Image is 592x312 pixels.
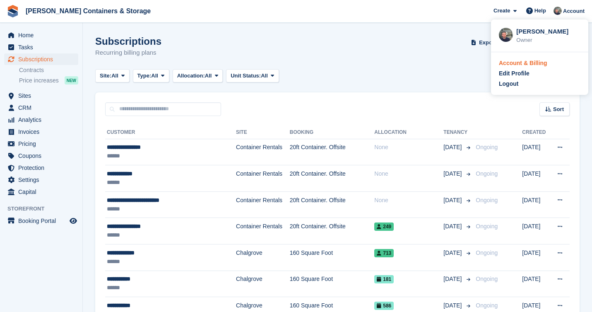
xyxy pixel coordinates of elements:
[499,80,580,88] a: Logout
[226,69,279,83] button: Unit Status: All
[290,218,375,244] td: 20ft Container. Offsite
[290,244,375,271] td: 160 Square Foot
[18,174,68,186] span: Settings
[443,126,472,139] th: Tenancy
[18,186,68,198] span: Capital
[151,72,158,80] span: All
[476,144,498,150] span: Ongoing
[65,76,78,85] div: NEW
[374,249,394,257] span: 713
[476,276,498,282] span: Ongoing
[479,39,496,47] span: Export
[443,169,463,178] span: [DATE]
[499,69,529,78] div: Edit Profile
[18,29,68,41] span: Home
[290,271,375,297] td: 160 Square Foot
[236,271,290,297] td: Chalgrove
[4,126,78,138] a: menu
[4,41,78,53] a: menu
[137,72,152,80] span: Type:
[111,72,118,80] span: All
[443,196,463,205] span: [DATE]
[553,7,562,15] img: Adam Greenhalgh
[290,165,375,192] td: 20ft Container. Offsite
[374,143,443,152] div: None
[19,66,78,74] a: Contracts
[4,174,78,186] a: menu
[522,218,549,244] td: [DATE]
[443,301,463,310] span: [DATE]
[18,114,68,126] span: Analytics
[19,76,78,85] a: Price increases NEW
[522,126,549,139] th: Created
[476,249,498,256] span: Ongoing
[374,169,443,178] div: None
[516,36,580,44] div: Owner
[4,162,78,174] a: menu
[476,170,498,177] span: Ongoing
[7,5,19,17] img: stora-icon-8386f47178a22dfd0bd8f6a31ec36ba5ce8667c1dd55bd0f319d3a0aa187defe.svg
[553,105,564,114] span: Sort
[4,102,78,114] a: menu
[476,197,498,203] span: Ongoing
[105,126,236,139] th: Customer
[4,186,78,198] a: menu
[22,4,154,18] a: [PERSON_NAME] Containers & Storage
[100,72,111,80] span: Site:
[522,165,549,192] td: [DATE]
[499,80,518,88] div: Logout
[493,7,510,15] span: Create
[476,302,498,309] span: Ongoing
[443,222,463,231] span: [DATE]
[4,215,78,227] a: menu
[374,196,443,205] div: None
[19,77,59,85] span: Price increases
[18,53,68,65] span: Subscriptions
[443,143,463,152] span: [DATE]
[236,126,290,139] th: Site
[133,69,169,83] button: Type: All
[516,27,580,34] div: [PERSON_NAME]
[18,90,68,102] span: Sites
[499,59,547,68] div: Account & Billing
[563,7,585,15] span: Account
[522,139,549,165] td: [DATE]
[374,302,394,310] span: 586
[205,72,212,80] span: All
[4,53,78,65] a: menu
[534,7,546,15] span: Help
[95,69,130,83] button: Site: All
[499,28,513,42] img: Adam Greenhalgh
[95,48,161,58] p: Recurring billing plans
[522,191,549,218] td: [DATE]
[236,139,290,165] td: Container Rentals
[443,249,463,257] span: [DATE]
[18,138,68,150] span: Pricing
[4,150,78,162] a: menu
[374,275,394,283] span: 181
[4,29,78,41] a: menu
[177,72,205,80] span: Allocation:
[374,223,394,231] span: 249
[261,72,268,80] span: All
[290,191,375,218] td: 20ft Container. Offsite
[18,215,68,227] span: Booking Portal
[236,218,290,244] td: Container Rentals
[231,72,261,80] span: Unit Status:
[18,150,68,162] span: Coupons
[236,165,290,192] td: Container Rentals
[374,126,443,139] th: Allocation
[236,191,290,218] td: Container Rentals
[7,205,82,213] span: Storefront
[68,216,78,226] a: Preview store
[95,36,161,47] h1: Subscriptions
[290,139,375,165] td: 20ft Container. Offsite
[443,275,463,283] span: [DATE]
[173,69,223,83] button: Allocation: All
[18,41,68,53] span: Tasks
[522,271,549,297] td: [DATE]
[236,244,290,271] td: Chalgrove
[499,59,580,68] a: Account & Billing
[4,114,78,126] a: menu
[18,162,68,174] span: Protection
